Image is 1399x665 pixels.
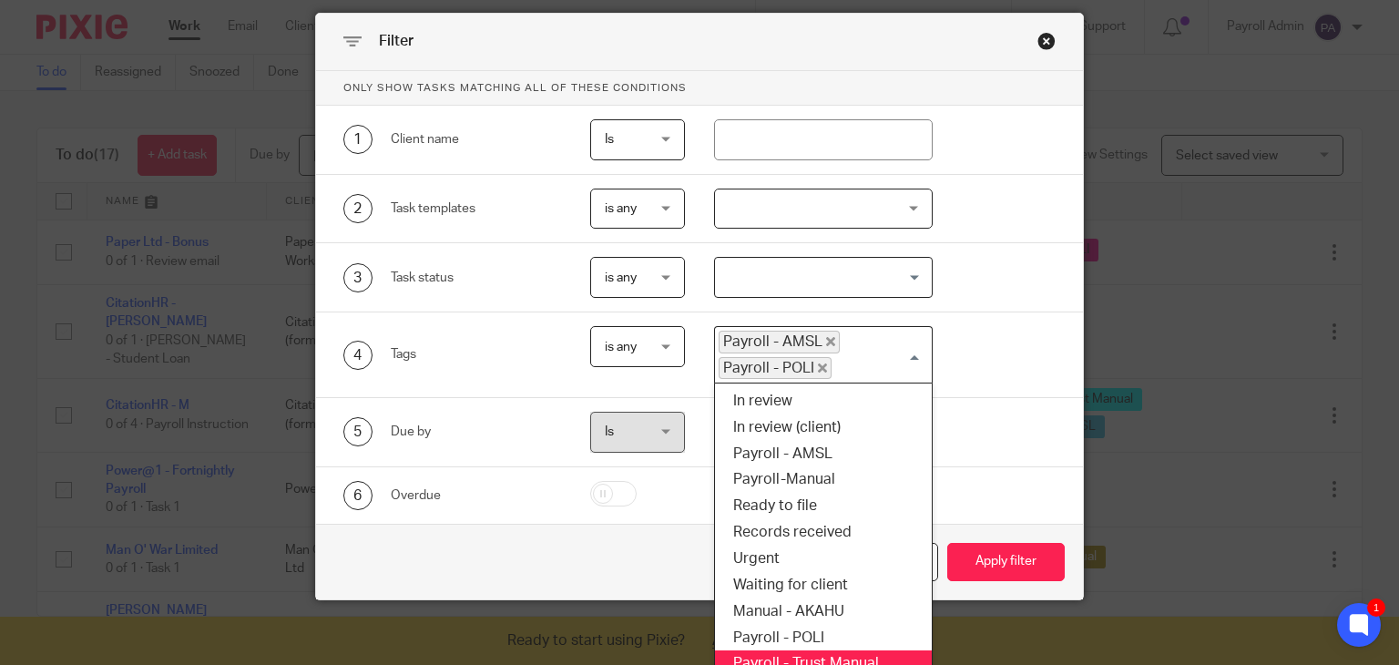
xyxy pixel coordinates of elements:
p: Only show tasks matching all of these conditions [316,71,1084,106]
div: 2 [343,194,373,223]
div: 4 [343,341,373,370]
li: Manual - AKAHU [715,598,932,625]
li: Records received [715,519,932,546]
li: Payroll-Manual [715,466,932,493]
li: Waiting for client [715,572,932,598]
li: In review [715,388,932,414]
div: Client name [391,130,562,148]
span: is any [605,341,637,353]
span: Filter [379,34,414,48]
li: Ready to file [715,493,932,519]
div: 5 [343,417,373,446]
span: is any [605,271,637,284]
div: 3 [343,263,373,292]
span: Is [605,133,614,146]
span: Is [605,425,614,438]
li: Payroll - POLI [715,625,932,651]
span: Payroll - AMSL [719,331,840,353]
div: Task status [391,269,562,287]
div: Search for option [714,257,933,298]
div: 1 [343,125,373,154]
div: Close this dialog window [1037,32,1056,50]
button: Deselect Payroll - POLI [818,363,827,373]
span: Payroll - POLI [719,357,832,379]
div: Tags [391,345,562,363]
button: Apply filter [947,543,1065,582]
li: Payroll - AMSL [715,441,932,467]
div: 6 [343,481,373,510]
div: Due by [391,423,562,441]
span: is any [605,202,637,215]
input: Search for option [717,261,922,293]
li: In review (client) [715,414,932,441]
div: 1 [1367,598,1385,617]
li: Urgent [715,546,932,572]
button: Deselect Payroll - AMSL [826,337,835,346]
div: Task templates [391,199,562,218]
div: Overdue [391,486,562,505]
div: Search for option [714,326,933,384]
input: Search for option [833,357,922,379]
